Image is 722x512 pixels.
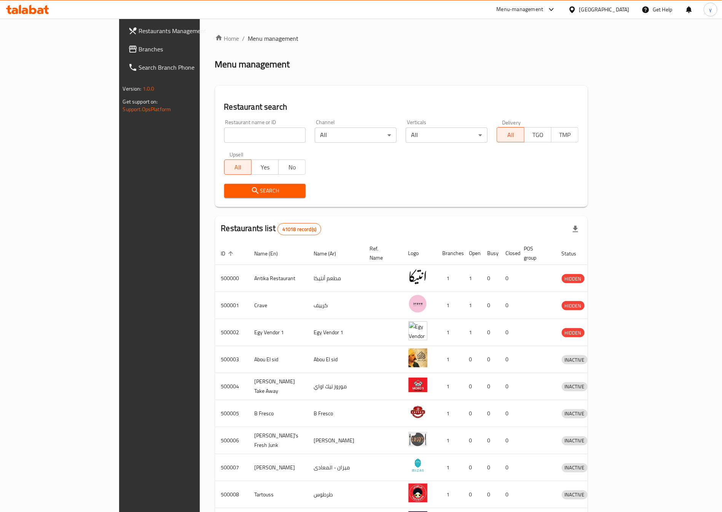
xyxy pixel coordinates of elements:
[437,292,463,319] td: 1
[139,63,234,72] span: Search Branch Phone
[249,427,308,454] td: [PERSON_NAME]'s Fresh Junk
[277,223,321,235] div: Total records count
[249,400,308,427] td: B Fresco
[230,186,300,196] span: Search
[500,242,518,265] th: Closed
[408,483,427,502] img: Tartouss
[308,481,364,508] td: طرطوس
[562,301,585,310] span: HIDDEN
[406,128,488,143] div: All
[463,242,481,265] th: Open
[500,373,518,400] td: 0
[408,267,427,286] img: Antika Restaurant
[249,454,308,481] td: [PERSON_NAME]
[139,45,234,54] span: Branches
[215,58,290,70] h2: Menu management
[481,292,500,319] td: 0
[463,400,481,427] td: 0
[278,160,306,175] button: No
[308,346,364,373] td: Abou El sid
[528,129,548,140] span: TGO
[437,265,463,292] td: 1
[500,292,518,319] td: 0
[408,402,427,421] img: B Fresco
[139,26,234,35] span: Restaurants Management
[408,321,427,340] img: Egy Vendor 1
[437,481,463,508] td: 1
[228,162,249,173] span: All
[224,160,252,175] button: All
[370,244,393,262] span: Ref. Name
[437,427,463,454] td: 1
[408,429,427,448] img: Lujo's Fresh Junk
[500,129,521,140] span: All
[255,162,276,173] span: Yes
[123,104,171,114] a: Support.OpsPlatform
[308,373,364,400] td: موروز تيك اواي
[566,220,585,238] div: Export file
[463,265,481,292] td: 1
[308,454,364,481] td: ميزان - المعادى
[524,244,547,262] span: POS group
[308,265,364,292] td: مطعم أنتيكا
[402,242,437,265] th: Logo
[481,427,500,454] td: 0
[437,373,463,400] td: 1
[481,265,500,292] td: 0
[562,436,588,445] span: INACTIVE
[709,5,712,14] span: y
[579,5,630,14] div: [GEOGRAPHIC_DATA]
[463,427,481,454] td: 0
[562,382,588,391] span: INACTIVE
[500,400,518,427] td: 0
[221,223,322,235] h2: Restaurants list
[481,373,500,400] td: 0
[248,34,299,43] span: Menu management
[463,346,481,373] td: 0
[562,329,585,337] span: HIDDEN
[308,427,364,454] td: [PERSON_NAME]
[463,373,481,400] td: 0
[437,346,463,373] td: 1
[249,292,308,319] td: Crave
[562,356,588,364] span: INACTIVE
[562,274,585,283] span: HIDDEN
[408,294,427,313] img: Crave
[555,129,575,140] span: TMP
[500,346,518,373] td: 0
[481,242,500,265] th: Busy
[249,319,308,346] td: Egy Vendor 1
[562,328,585,337] div: HIDDEN
[122,40,240,58] a: Branches
[215,34,588,43] nav: breadcrumb
[437,400,463,427] td: 1
[278,226,321,233] span: 41018 record(s)
[481,400,500,427] td: 0
[500,319,518,346] td: 0
[481,481,500,508] td: 0
[255,249,288,258] span: Name (En)
[251,160,279,175] button: Yes
[562,409,588,418] span: INACTIVE
[437,242,463,265] th: Branches
[481,454,500,481] td: 0
[221,249,236,258] span: ID
[224,184,306,198] button: Search
[308,319,364,346] td: Egy Vendor 1
[122,58,240,77] a: Search Branch Phone
[562,249,587,258] span: Status
[308,400,364,427] td: B Fresco
[123,84,142,94] span: Version:
[562,490,588,499] span: INACTIVE
[143,84,155,94] span: 1.0.0
[224,128,306,143] input: Search for restaurant name or ID..
[562,355,588,364] div: INACTIVE
[481,319,500,346] td: 0
[463,319,481,346] td: 1
[463,481,481,508] td: 0
[500,481,518,508] td: 0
